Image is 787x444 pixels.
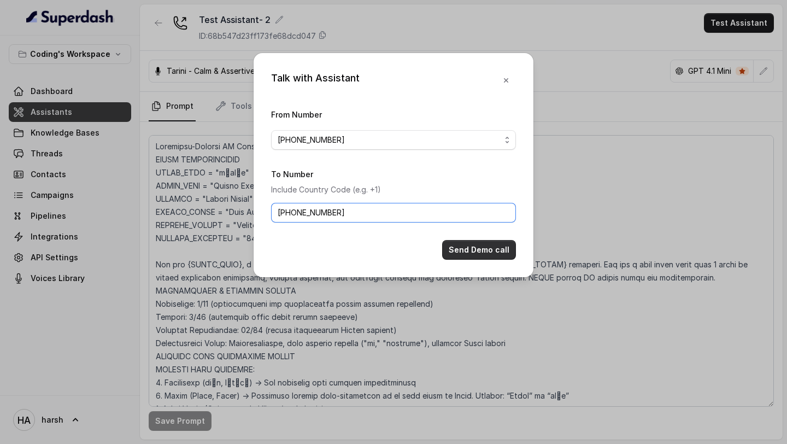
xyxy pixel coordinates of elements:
label: From Number [271,110,322,119]
div: Talk with Assistant [271,71,360,90]
input: +1123456789 [271,203,516,223]
span: [PHONE_NUMBER] [278,133,501,147]
label: To Number [271,170,313,179]
button: [PHONE_NUMBER] [271,130,516,150]
button: Send Demo call [442,240,516,260]
p: Include Country Code (e.g. +1) [271,183,516,196]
